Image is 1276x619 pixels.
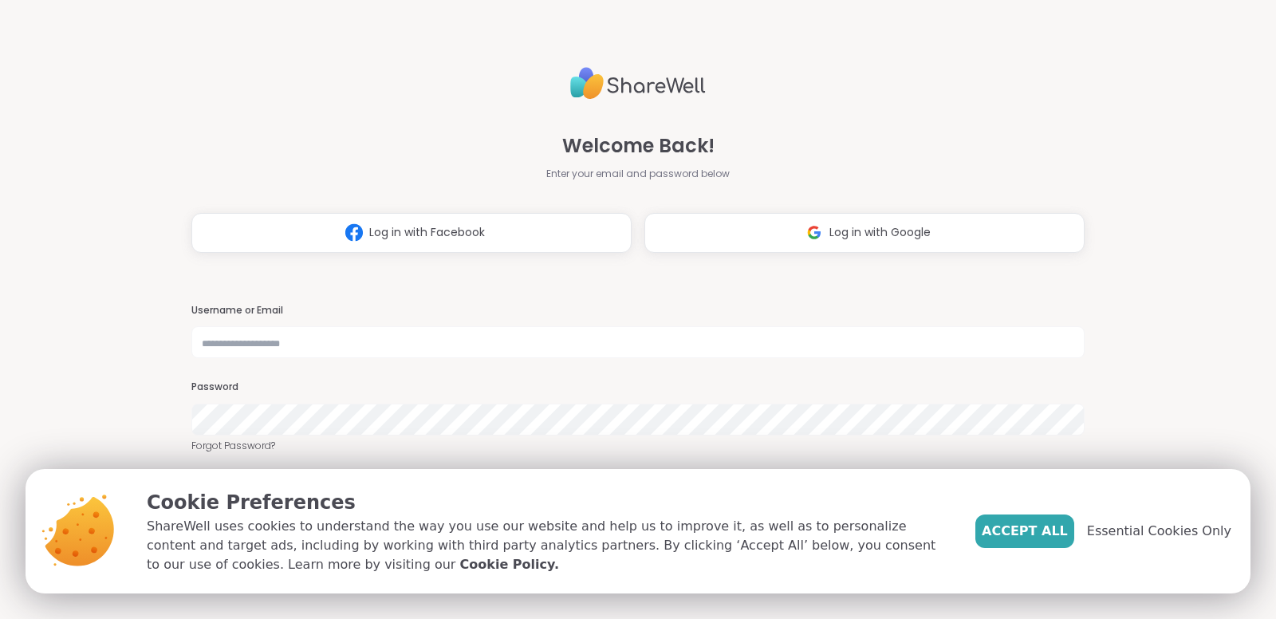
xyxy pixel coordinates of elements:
[975,515,1074,548] button: Accept All
[829,224,931,241] span: Log in with Google
[460,555,559,574] a: Cookie Policy.
[147,488,950,517] p: Cookie Preferences
[1087,522,1231,541] span: Essential Cookies Only
[369,224,485,241] span: Log in with Facebook
[191,213,632,253] button: Log in with Facebook
[191,439,1085,453] a: Forgot Password?
[339,218,369,247] img: ShareWell Logomark
[644,213,1085,253] button: Log in with Google
[191,380,1085,394] h3: Password
[191,304,1085,317] h3: Username or Email
[570,61,706,106] img: ShareWell Logo
[562,132,715,160] span: Welcome Back!
[982,522,1068,541] span: Accept All
[147,517,950,574] p: ShareWell uses cookies to understand the way you use our website and help us to improve it, as we...
[799,218,829,247] img: ShareWell Logomark
[546,167,730,181] span: Enter your email and password below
